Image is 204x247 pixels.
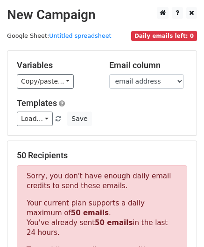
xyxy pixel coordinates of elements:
p: Sorry, you don't have enough daily email credits to send these emails. [27,171,177,191]
span: Daily emails left: 0 [131,31,197,41]
a: Copy/paste... [17,74,74,89]
iframe: Chat Widget [157,202,204,247]
strong: 50 emails [95,219,133,227]
button: Save [67,112,91,126]
h5: Variables [17,60,95,71]
a: Templates [17,98,57,108]
a: Load... [17,112,53,126]
a: Daily emails left: 0 [131,32,197,39]
a: Untitled spreadsheet [49,32,111,39]
h2: New Campaign [7,7,197,23]
h5: 50 Recipients [17,150,187,161]
p: Your current plan supports a daily maximum of . You've already sent in the last 24 hours. [27,198,177,238]
strong: 50 emails [71,209,109,217]
small: Google Sheet: [7,32,112,39]
h5: Email column [109,60,188,71]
